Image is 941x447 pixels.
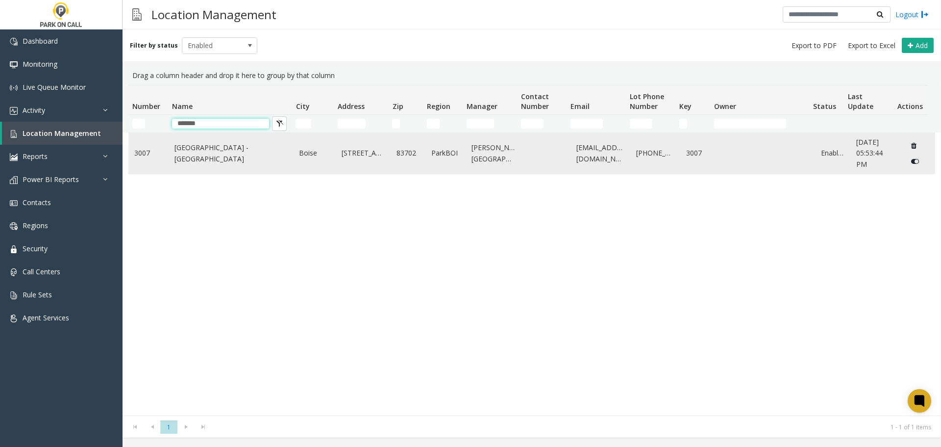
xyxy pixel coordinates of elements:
[10,84,18,92] img: 'icon'
[23,290,52,299] span: Rule Sets
[921,9,929,20] img: logout
[809,85,844,115] th: Status
[299,148,330,158] a: Boise
[132,119,145,129] input: Number Filter
[134,148,163,158] a: 3007
[626,115,675,132] td: Lot Phone Number Filter
[893,85,928,115] th: Actions
[844,39,899,53] button: Export to Excel
[10,176,18,184] img: 'icon'
[292,115,334,132] td: City Filter
[710,115,809,132] td: Owner Filter
[567,115,626,132] td: Email Filter
[23,244,48,253] span: Security
[570,102,590,111] span: Email
[23,175,79,184] span: Power BI Reports
[906,154,924,169] button: Disable
[848,41,895,51] span: Export to Excel
[902,38,934,53] button: Add
[132,2,142,26] img: pageIcon
[172,102,193,111] span: Name
[338,119,366,129] input: Address Filter
[521,92,549,111] span: Contact Number
[296,102,310,111] span: City
[10,130,18,138] img: 'icon'
[895,9,929,20] a: Logout
[471,142,515,164] a: [PERSON_NAME] [GEOGRAPHIC_DATA]
[792,41,837,51] span: Export to PDF
[686,148,709,158] a: 3007
[714,119,787,129] input: Owner Filter
[856,137,883,169] span: [DATE] 05:53:44 PM
[23,36,58,46] span: Dashboard
[570,119,603,129] input: Email Filter
[128,66,935,85] div: Drag a column header and drop it here to group by that column
[427,119,440,129] input: Region Filter
[636,148,674,158] a: [PHONE_NUMBER]
[23,152,48,161] span: Reports
[10,222,18,230] img: 'icon'
[388,115,423,132] td: Zip Filter
[23,221,48,230] span: Regions
[130,41,178,50] label: Filter by status
[392,119,400,129] input: Zip Filter
[218,423,931,431] kendo-pager-info: 1 - 1 of 1 items
[423,115,463,132] td: Region Filter
[128,115,168,132] td: Number Filter
[10,245,18,253] img: 'icon'
[467,102,497,111] span: Manager
[334,115,388,132] td: Address Filter
[521,119,544,129] input: Contact Number Filter
[10,315,18,322] img: 'icon'
[172,119,269,129] input: Name Filter
[679,102,692,111] span: Key
[23,59,57,69] span: Monitoring
[809,115,844,132] td: Status Filter
[467,119,495,129] input: Manager Filter
[296,119,311,129] input: City Filter
[23,267,60,276] span: Call Centers
[10,268,18,276] img: 'icon'
[675,115,710,132] td: Key Filter
[848,92,873,111] span: Last Update
[396,148,420,158] a: 83702
[630,119,653,129] input: Lot Phone Number Filter
[916,41,928,50] span: Add
[427,102,450,111] span: Region
[23,313,69,322] span: Agent Services
[168,115,292,132] td: Name Filter
[23,129,101,138] span: Location Management
[893,115,928,132] td: Actions Filter
[463,115,517,132] td: Manager Filter
[788,39,841,53] button: Export to PDF
[821,148,844,158] a: Enabled
[132,102,160,111] span: Number
[23,198,51,207] span: Contacts
[679,119,687,129] input: Key Filter
[906,138,922,154] button: Delete
[2,122,123,145] a: Location Management
[10,199,18,207] img: 'icon'
[10,291,18,299] img: 'icon'
[23,82,86,92] span: Live Queue Monitor
[714,102,736,111] span: Owner
[10,38,18,46] img: 'icon'
[338,102,365,111] span: Address
[160,421,177,434] span: Page 1
[630,92,664,111] span: Lot Phone Number
[123,85,941,416] div: Data table
[393,102,403,111] span: Zip
[431,148,460,158] a: ParkBOI
[10,61,18,69] img: 'icon'
[23,105,45,115] span: Activity
[147,2,281,26] h3: Location Management
[272,116,287,131] button: Clear
[174,142,288,164] a: [GEOGRAPHIC_DATA] - [GEOGRAPHIC_DATA]
[182,38,242,53] span: Enabled
[342,148,385,158] a: [STREET_ADDRESS]
[517,115,567,132] td: Contact Number Filter
[10,153,18,161] img: 'icon'
[576,142,624,164] a: [EMAIL_ADDRESS][DOMAIN_NAME]
[856,137,894,170] a: [DATE] 05:53:44 PM
[10,107,18,115] img: 'icon'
